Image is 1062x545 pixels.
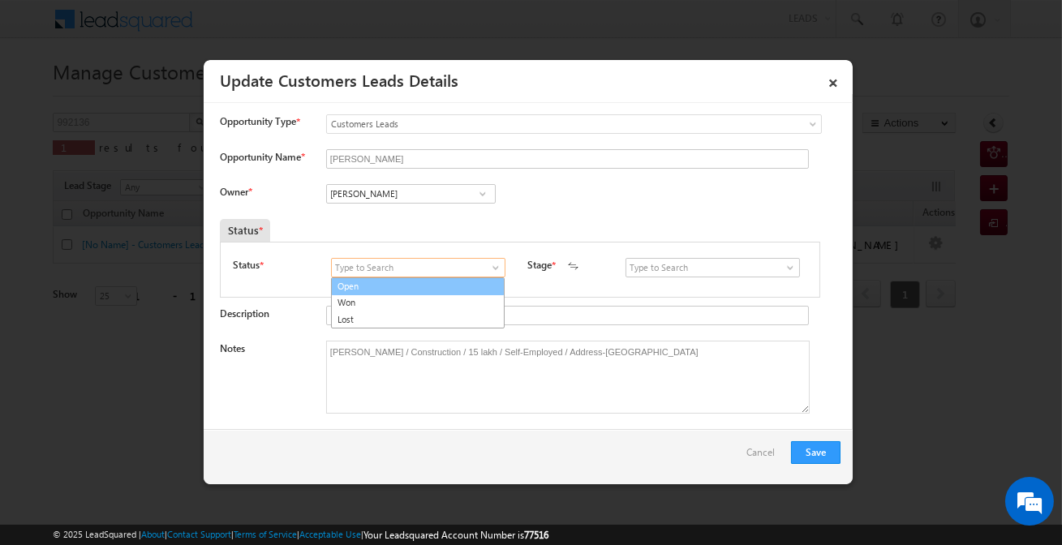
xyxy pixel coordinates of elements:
[527,258,552,272] label: Stage
[331,258,505,277] input: Type to Search
[746,441,783,472] a: Cancel
[167,529,231,539] a: Contact Support
[332,311,504,328] a: Lost
[626,258,800,277] input: Type to Search
[220,186,252,198] label: Owner
[220,307,269,320] label: Description
[53,527,548,543] span: © 2025 LeadSquared | | | | |
[233,258,260,272] label: Status
[326,114,822,134] a: Customers Leads
[299,529,361,539] a: Acceptable Use
[221,425,295,447] em: Start Chat
[220,114,296,129] span: Opportunity Type
[332,294,504,311] a: Won
[363,529,548,541] span: Your Leadsquared Account Number is
[481,260,501,276] a: Show All Items
[326,184,496,204] input: Type to Search
[776,260,796,276] a: Show All Items
[234,529,297,539] a: Terms of Service
[141,529,165,539] a: About
[266,8,305,47] div: Minimize live chat window
[791,441,841,464] button: Save
[21,150,296,411] textarea: Type your message and hit 'Enter'
[524,529,548,541] span: 77516
[220,342,245,354] label: Notes
[331,277,505,296] a: Open
[327,117,755,131] span: Customers Leads
[220,219,270,242] div: Status
[472,186,492,202] a: Show All Items
[84,85,273,106] div: Chat with us now
[28,85,68,106] img: d_60004797649_company_0_60004797649
[220,151,304,163] label: Opportunity Name
[819,66,847,94] a: ×
[220,68,458,91] a: Update Customers Leads Details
